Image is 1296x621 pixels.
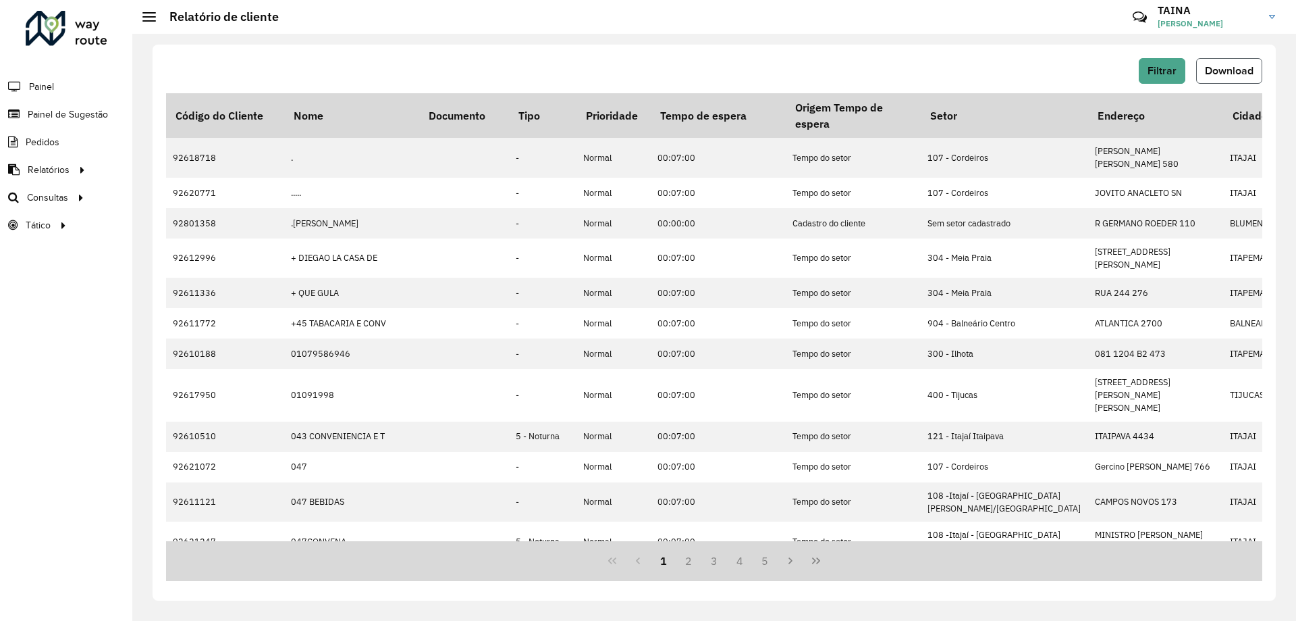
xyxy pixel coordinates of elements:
[651,308,786,339] td: 00:07:00
[509,208,576,239] td: -
[1088,339,1223,369] td: 081 1204 B2 473
[166,278,284,308] td: 92611336
[576,93,651,138] th: Prioridade
[786,93,921,138] th: Origem Tempo de espera
[1088,482,1223,522] td: CAMPOS NOVOS 173
[509,278,576,308] td: -
[26,135,59,149] span: Pedidos
[651,278,786,308] td: 00:07:00
[1088,369,1223,422] td: [STREET_ADDRESS][PERSON_NAME][PERSON_NAME]
[1139,58,1185,84] button: Filtrar
[651,452,786,482] td: 00:07:00
[284,422,419,452] td: 043 CONVENIENCIA E T
[576,308,651,339] td: Normal
[26,218,51,232] span: Tático
[284,239,419,278] td: + DIEGAO LA CASA DE
[651,422,786,452] td: 00:07:00
[651,138,786,177] td: 00:07:00
[921,208,1088,239] td: Sem setor cadastrado
[576,422,651,452] td: Normal
[284,208,419,239] td: .[PERSON_NAME]
[1088,278,1223,308] td: RUA 244 276
[419,93,509,138] th: Documento
[786,452,921,482] td: Tempo do setor
[166,308,284,339] td: 92611772
[509,138,576,177] td: -
[1158,4,1259,17] h3: TAINA
[651,239,786,278] td: 00:07:00
[284,522,419,561] td: 047CONVENA
[651,482,786,522] td: 00:07:00
[509,308,576,339] td: -
[786,522,921,561] td: Tempo do setor
[921,422,1088,452] td: 121 - Itajaí Itaipava
[576,339,651,369] td: Normal
[1088,93,1223,138] th: Endereço
[166,208,284,239] td: 92801358
[284,178,419,208] td: .....
[786,239,921,278] td: Tempo do setor
[284,482,419,522] td: 047 BEBIDAS
[284,93,419,138] th: Nome
[921,278,1088,308] td: 304 - Meia Praia
[28,107,108,122] span: Painel de Sugestão
[921,522,1088,561] td: 108 -Itajaí - [GEOGRAPHIC_DATA][PERSON_NAME]/[GEOGRAPHIC_DATA]
[1125,3,1154,32] a: Contato Rápido
[166,482,284,522] td: 92611121
[786,278,921,308] td: Tempo do setor
[576,369,651,422] td: Normal
[921,452,1088,482] td: 107 - Cordeiros
[166,178,284,208] td: 92620771
[1158,18,1259,30] span: [PERSON_NAME]
[166,369,284,422] td: 92617950
[1088,138,1223,177] td: [PERSON_NAME] [PERSON_NAME] 580
[1088,522,1223,561] td: MINISTRO [PERSON_NAME] 637
[166,93,284,138] th: Código do Cliente
[576,522,651,561] td: Normal
[1088,178,1223,208] td: JOVITO ANACLETO SN
[921,339,1088,369] td: 300 - Ilhota
[576,452,651,482] td: Normal
[1088,208,1223,239] td: R GERMANO ROEDER 110
[509,339,576,369] td: -
[28,163,70,177] span: Relatórios
[786,422,921,452] td: Tempo do setor
[1205,65,1253,76] span: Download
[166,422,284,452] td: 92610510
[29,80,54,94] span: Painel
[576,178,651,208] td: Normal
[284,452,419,482] td: 047
[509,369,576,422] td: -
[509,93,576,138] th: Tipo
[166,138,284,177] td: 92618718
[921,178,1088,208] td: 107 - Cordeiros
[509,178,576,208] td: -
[1088,308,1223,339] td: ATLANTICA 2700
[166,522,284,561] td: 92621247
[701,548,727,574] button: 3
[651,522,786,561] td: 00:07:00
[921,482,1088,522] td: 108 -Itajaí - [GEOGRAPHIC_DATA][PERSON_NAME]/[GEOGRAPHIC_DATA]
[1088,239,1223,278] td: [STREET_ADDRESS][PERSON_NAME]
[786,482,921,522] td: Tempo do setor
[921,308,1088,339] td: 904 - Balneário Centro
[1088,422,1223,452] td: ITAIPAVA 4434
[284,308,419,339] td: +45 TABACARIA E CONV
[284,278,419,308] td: + QUE GULA
[284,138,419,177] td: .
[166,452,284,482] td: 92621072
[676,548,701,574] button: 2
[27,191,68,205] span: Consultas
[576,239,651,278] td: Normal
[786,178,921,208] td: Tempo do setor
[166,239,284,278] td: 92612996
[284,369,419,422] td: 01091998
[576,482,651,522] td: Normal
[786,339,921,369] td: Tempo do setor
[651,93,786,138] th: Tempo de espera
[576,278,651,308] td: Normal
[803,548,829,574] button: Last Page
[786,308,921,339] td: Tempo do setor
[786,208,921,239] td: Cadastro do cliente
[509,452,576,482] td: -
